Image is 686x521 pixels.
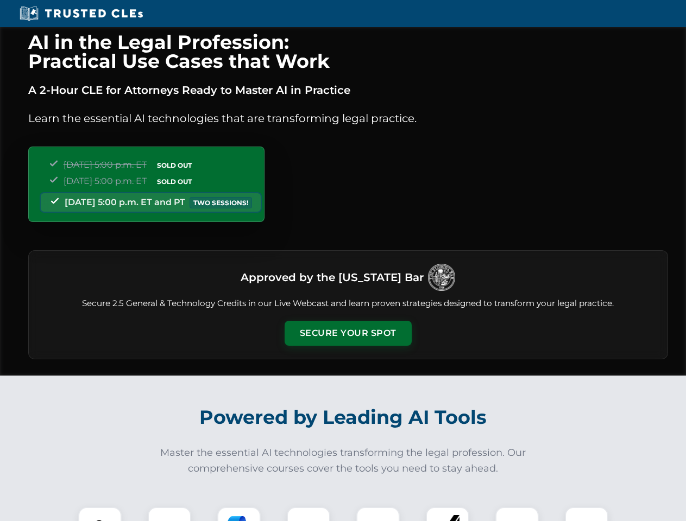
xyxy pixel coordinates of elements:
span: [DATE] 5:00 p.m. ET [64,160,147,170]
h1: AI in the Legal Profession: Practical Use Cases that Work [28,33,668,71]
img: Trusted CLEs [16,5,146,22]
p: A 2-Hour CLE for Attorneys Ready to Master AI in Practice [28,81,668,99]
button: Secure Your Spot [285,321,412,346]
span: SOLD OUT [153,176,196,187]
span: SOLD OUT [153,160,196,171]
p: Secure 2.5 General & Technology Credits in our Live Webcast and learn proven strategies designed ... [42,297,654,310]
h3: Approved by the [US_STATE] Bar [241,268,424,287]
p: Learn the essential AI technologies that are transforming legal practice. [28,110,668,127]
h2: Powered by Leading AI Tools [42,398,644,436]
p: Master the essential AI technologies transforming the legal profession. Our comprehensive courses... [153,445,533,476]
img: Logo [428,264,455,291]
span: [DATE] 5:00 p.m. ET [64,176,147,186]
